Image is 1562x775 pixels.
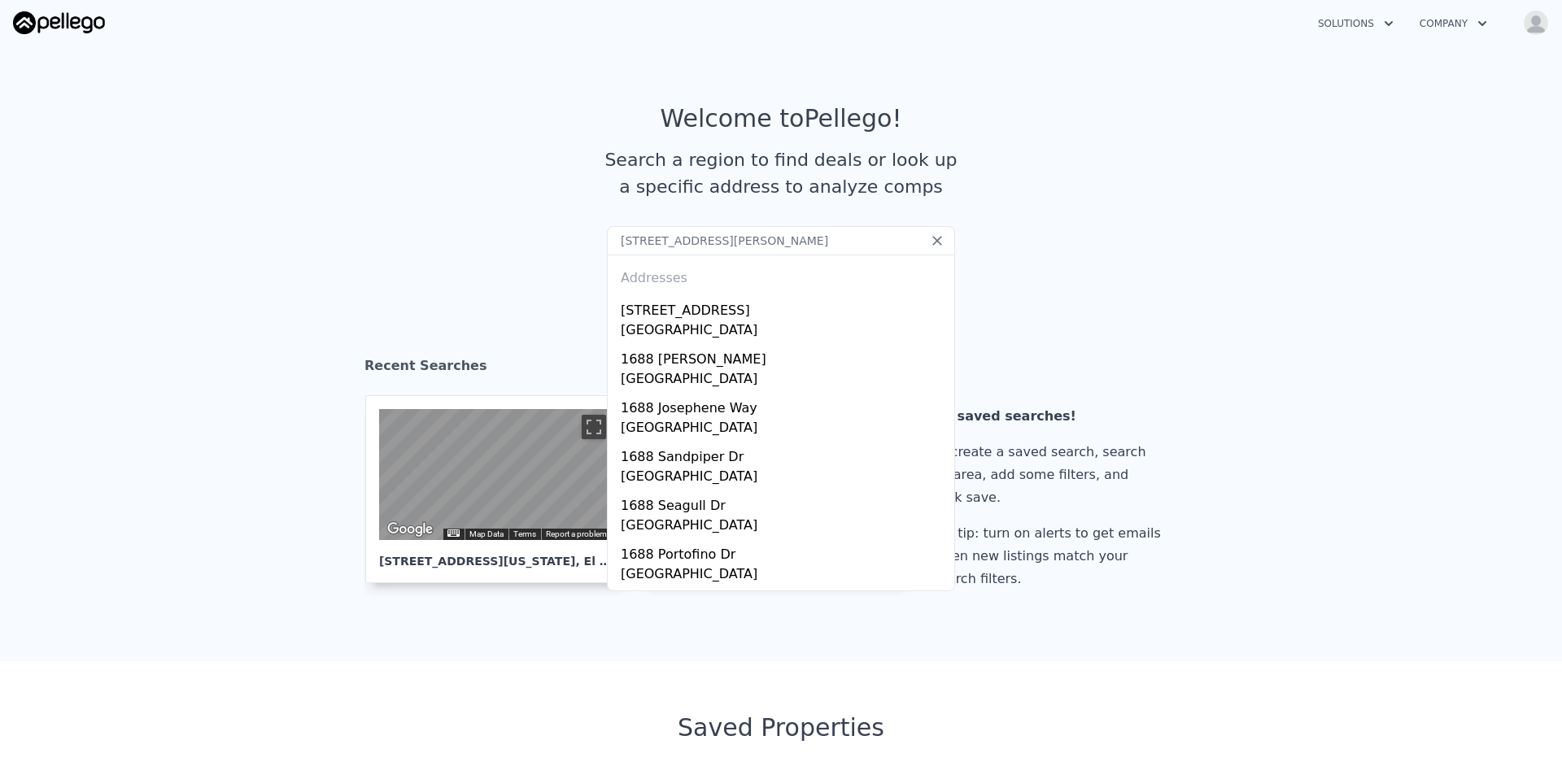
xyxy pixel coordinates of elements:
div: [GEOGRAPHIC_DATA] [621,369,948,392]
div: 1688 Seagull Dr [621,490,948,516]
div: [GEOGRAPHIC_DATA] [621,320,948,343]
a: Report a problem [546,529,607,538]
div: To create a saved search, search an area, add some filters, and click save. [933,441,1167,509]
a: Open this area in Google Maps (opens a new window) [383,519,437,540]
div: Addresses [614,255,948,294]
button: Company [1407,9,1500,38]
button: Map Data [469,529,504,540]
div: Search a region to find deals or look up a specific address to analyze comps [599,146,963,200]
button: Toggle fullscreen view [582,415,606,439]
div: Map [379,409,612,540]
a: Terms (opens in new tab) [513,529,536,538]
button: Keyboard shortcuts [447,529,459,537]
div: 1688 Tres Picos Dr [621,587,948,613]
div: [GEOGRAPHIC_DATA] [621,516,948,538]
div: No saved searches! [933,405,1167,428]
input: Search an address or region... [607,226,955,255]
a: Map [STREET_ADDRESS][US_STATE], El Cajon [365,395,639,583]
div: 1688 [PERSON_NAME] [621,343,948,369]
div: [GEOGRAPHIC_DATA] [621,467,948,490]
div: Pro tip: turn on alerts to get emails when new listings match your search filters. [933,522,1167,590]
div: [GEOGRAPHIC_DATA] [621,564,948,587]
div: [STREET_ADDRESS] [621,294,948,320]
div: Street View [379,409,612,540]
div: Recent Searches [364,343,1198,395]
div: Welcome to Pellego ! [661,104,902,133]
button: Solutions [1305,9,1407,38]
img: avatar [1523,10,1549,36]
div: [STREET_ADDRESS][US_STATE] , El Cajon [379,540,612,569]
div: 1688 Sandpiper Dr [621,441,948,467]
div: [GEOGRAPHIC_DATA] [621,418,948,441]
div: 1688 Portofino Dr [621,538,948,564]
img: Pellego [13,11,105,34]
div: 1688 Josephene Way [621,392,948,418]
div: Saved Properties [364,713,1198,742]
img: Google [383,519,437,540]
